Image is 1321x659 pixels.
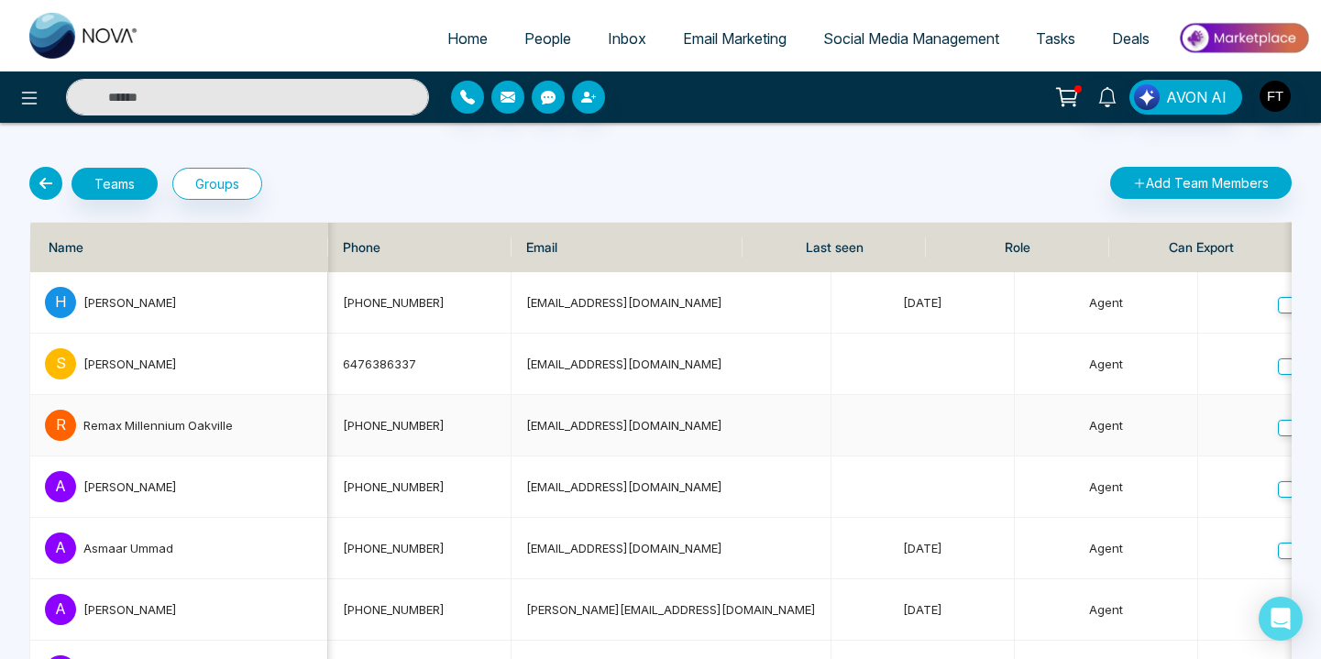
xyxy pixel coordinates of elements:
[665,21,805,56] a: Email Marketing
[1015,456,1198,518] td: Agent
[1094,21,1168,56] a: Deals
[823,29,999,48] span: Social Media Management
[1036,29,1075,48] span: Tasks
[512,395,831,456] td: [EMAIL_ADDRESS][DOMAIN_NAME]
[512,272,831,334] td: [EMAIL_ADDRESS][DOMAIN_NAME]
[45,533,76,564] p: A
[45,348,76,379] p: S
[1015,579,1198,641] td: Agent
[1015,518,1198,579] td: Agent
[903,541,942,555] span: [DATE]
[1112,29,1150,48] span: Deals
[1134,84,1160,110] img: Lead Flow
[83,600,313,619] div: [PERSON_NAME]
[30,223,328,272] th: Name
[1259,597,1303,641] div: Open Intercom Messenger
[524,29,571,48] span: People
[83,293,313,312] div: [PERSON_NAME]
[903,295,942,310] span: [DATE]
[328,272,512,334] td: [PHONE_NUMBER]
[1177,17,1310,59] img: Market-place.gif
[45,410,76,441] p: R
[589,21,665,56] a: Inbox
[1015,395,1198,456] td: Agent
[29,13,139,59] img: Nova CRM Logo
[328,518,512,579] td: [PHONE_NUMBER]
[1109,223,1293,272] th: Can Export
[328,223,512,272] th: Phone
[683,29,787,48] span: Email Marketing
[328,456,512,518] td: [PHONE_NUMBER]
[512,579,831,641] td: [PERSON_NAME][EMAIL_ADDRESS][DOMAIN_NAME]
[512,518,831,579] td: [EMAIL_ADDRESS][DOMAIN_NAME]
[45,287,76,318] p: H
[158,168,262,200] a: Groups
[83,539,313,557] div: Asmaar Ummad
[512,223,743,272] th: Email
[328,395,512,456] td: [PHONE_NUMBER]
[512,456,831,518] td: [EMAIL_ADDRESS][DOMAIN_NAME]
[45,471,76,502] p: A
[429,21,506,56] a: Home
[72,168,158,200] button: Teams
[743,223,926,272] th: Last seen
[1260,81,1291,112] img: User Avatar
[328,334,512,395] td: 6476386337
[83,355,313,373] div: [PERSON_NAME]
[512,334,831,395] td: [EMAIL_ADDRESS][DOMAIN_NAME]
[1015,334,1198,395] td: Agent
[1018,21,1094,56] a: Tasks
[45,594,76,625] p: A
[172,168,262,200] button: Groups
[1166,86,1227,108] span: AVON AI
[447,29,488,48] span: Home
[926,223,1109,272] th: Role
[83,416,313,434] div: Remax Millennium Oakville
[1015,272,1198,334] td: Agent
[506,21,589,56] a: People
[608,29,646,48] span: Inbox
[328,579,512,641] td: [PHONE_NUMBER]
[903,602,942,617] span: [DATE]
[1129,80,1242,115] button: AVON AI
[1110,167,1292,199] button: Add Team Members
[805,21,1018,56] a: Social Media Management
[83,478,313,496] div: [PERSON_NAME]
